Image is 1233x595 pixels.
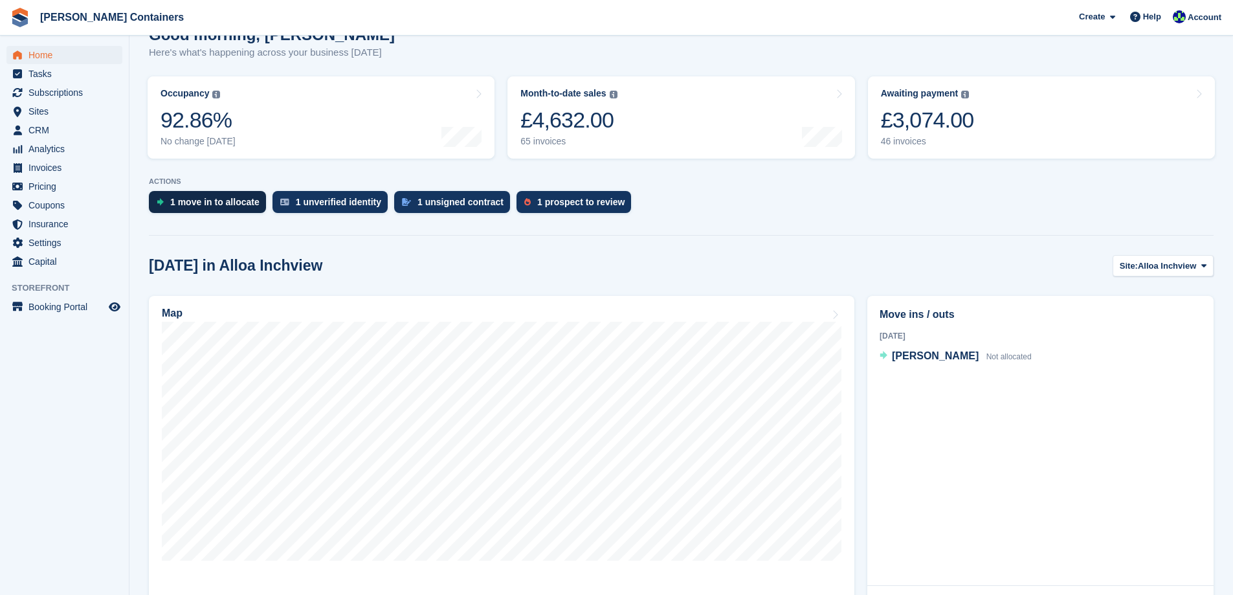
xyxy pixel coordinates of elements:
span: Tasks [28,65,106,83]
a: Awaiting payment £3,074.00 46 invoices [868,76,1215,159]
img: contract_signature_icon-13c848040528278c33f63329250d36e43548de30e8caae1d1a13099fd9432cc5.svg [402,198,411,206]
a: menu [6,140,122,158]
div: 65 invoices [520,136,617,147]
span: Booking Portal [28,298,106,316]
span: Create [1079,10,1105,23]
button: Site: Alloa Inchview [1113,255,1214,276]
a: 1 unverified identity [272,191,394,219]
a: 1 move in to allocate [149,191,272,219]
a: [PERSON_NAME] Containers [35,6,189,28]
span: Sites [28,102,106,120]
div: No change [DATE] [161,136,236,147]
h2: Move ins / outs [880,307,1201,322]
span: CRM [28,121,106,139]
span: Insurance [28,215,106,233]
a: menu [6,253,122,271]
a: menu [6,102,122,120]
span: Settings [28,234,106,252]
div: Occupancy [161,88,209,99]
span: Capital [28,253,106,271]
div: 1 unverified identity [296,197,381,207]
div: Awaiting payment [881,88,959,99]
a: menu [6,46,122,64]
a: Preview store [107,299,122,315]
a: menu [6,121,122,139]
div: £4,632.00 [520,107,617,133]
img: prospect-51fa495bee0391a8d652442698ab0144808aea92771e9ea1ae160a38d050c398.svg [524,198,531,206]
span: Site: [1120,260,1138,273]
a: menu [6,234,122,252]
div: £3,074.00 [881,107,974,133]
span: Pricing [28,177,106,196]
a: Occupancy 92.86% No change [DATE] [148,76,494,159]
span: Invoices [28,159,106,177]
img: stora-icon-8386f47178a22dfd0bd8f6a31ec36ba5ce8667c1dd55bd0f319d3a0aa187defe.svg [10,8,30,27]
h2: Map [162,308,183,319]
span: Storefront [12,282,129,295]
a: menu [6,215,122,233]
div: 92.86% [161,107,236,133]
p: Here's what's happening across your business [DATE] [149,45,395,60]
span: Alloa Inchview [1138,260,1196,273]
span: Not allocated [986,352,1032,361]
a: menu [6,65,122,83]
div: 1 unsigned contract [417,197,504,207]
span: [PERSON_NAME] [892,350,979,361]
img: icon-info-grey-7440780725fd019a000dd9b08b2336e03edf1995a4989e88bcd33f0948082b44.svg [961,91,969,98]
img: move_ins_to_allocate_icon-fdf77a2bb77ea45bf5b3d319d69a93e2d87916cf1d5bf7949dd705db3b84f3ca.svg [157,198,164,206]
div: 1 move in to allocate [170,197,260,207]
a: 1 prospect to review [517,191,638,219]
div: 1 prospect to review [537,197,625,207]
span: Help [1143,10,1161,23]
a: menu [6,159,122,177]
a: Month-to-date sales £4,632.00 65 invoices [507,76,854,159]
div: 46 invoices [881,136,974,147]
div: Month-to-date sales [520,88,606,99]
span: Coupons [28,196,106,214]
img: verify_identity-adf6edd0f0f0b5bbfe63781bf79b02c33cf7c696d77639b501bdc392416b5a36.svg [280,198,289,206]
img: Audra Whitelaw [1173,10,1186,23]
a: menu [6,177,122,196]
a: 1 unsigned contract [394,191,517,219]
img: icon-info-grey-7440780725fd019a000dd9b08b2336e03edf1995a4989e88bcd33f0948082b44.svg [212,91,220,98]
p: ACTIONS [149,177,1214,186]
h2: [DATE] in Alloa Inchview [149,257,322,275]
a: menu [6,196,122,214]
a: menu [6,298,122,316]
img: icon-info-grey-7440780725fd019a000dd9b08b2336e03edf1995a4989e88bcd33f0948082b44.svg [610,91,617,98]
span: Analytics [28,140,106,158]
span: Account [1188,11,1221,24]
span: Home [28,46,106,64]
a: [PERSON_NAME] Not allocated [880,348,1032,365]
a: menu [6,84,122,102]
div: [DATE] [880,330,1201,342]
span: Subscriptions [28,84,106,102]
